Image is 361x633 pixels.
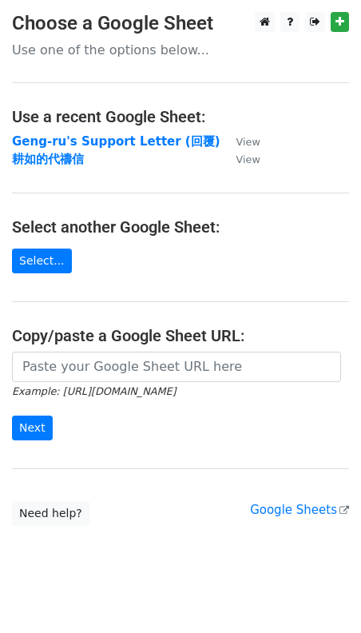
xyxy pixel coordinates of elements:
input: Next [12,416,53,440]
h4: Select another Google Sheet: [12,217,349,237]
h4: Use a recent Google Sheet: [12,107,349,126]
p: Use one of the options below... [12,42,349,58]
h3: Choose a Google Sheet [12,12,349,35]
a: Geng-ru's Support Letter (回覆) [12,134,220,149]
input: Paste your Google Sheet URL here [12,352,341,382]
a: View [220,134,260,149]
a: 耕如的代禱信 [12,152,84,166]
a: Need help? [12,501,89,526]
a: Google Sheets [250,503,349,517]
a: Select... [12,249,72,273]
small: View [236,153,260,165]
small: Example: [URL][DOMAIN_NAME] [12,385,176,397]
a: View [220,152,260,166]
h4: Copy/paste a Google Sheet URL: [12,326,349,345]
small: View [236,136,260,148]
